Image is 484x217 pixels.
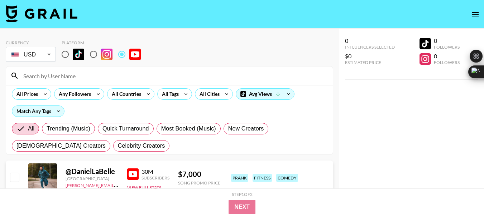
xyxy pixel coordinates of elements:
span: New Creators [228,124,264,133]
div: Followers [434,44,460,50]
div: Followers [434,60,460,65]
div: 0 [345,37,395,44]
span: Celebrity Creators [118,142,165,150]
div: All Cities [195,89,221,99]
div: 30M [142,168,169,175]
div: All Tags [158,89,180,99]
div: 0 [434,53,460,60]
div: Platform [62,40,147,45]
input: Search by User Name [19,70,329,82]
div: Match Any Tags [12,106,64,117]
div: Avg Views [236,89,294,99]
div: Subscribers [142,175,169,181]
div: $ 7,000 [178,170,220,179]
div: [GEOGRAPHIC_DATA] [66,176,119,181]
div: All Countries [107,89,143,99]
div: Estimated Price [345,60,395,65]
div: Any Followers [54,89,92,99]
div: comedy [276,174,298,182]
img: Instagram [101,49,112,60]
span: All [28,124,34,133]
div: $0 [345,53,395,60]
span: Most Booked (Music) [161,124,216,133]
div: Song Promo Price [178,180,220,186]
div: All Prices [12,89,39,99]
button: Next [229,200,255,214]
img: Grail Talent [6,5,77,22]
div: 0 [434,37,460,44]
div: Step 1 of 2 [232,192,253,197]
div: fitness [253,174,272,182]
iframe: Drift Widget Chat Controller [448,181,475,208]
img: YouTube [127,168,139,180]
span: Trending (Music) [47,124,90,133]
span: [DEMOGRAPHIC_DATA] Creators [16,142,106,150]
img: YouTube [129,49,141,60]
div: @ DanielLaBelle [66,167,119,176]
div: prank [231,174,248,182]
button: open drawer [468,7,483,21]
div: Influencers Selected [345,44,395,50]
img: TikTok [73,49,84,60]
div: Currency [6,40,56,45]
div: USD [7,48,54,61]
a: [PERSON_NAME][EMAIL_ADDRESS][DOMAIN_NAME] [66,181,172,188]
span: Quick Turnaround [102,124,149,133]
button: View Full Stats [127,185,161,190]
